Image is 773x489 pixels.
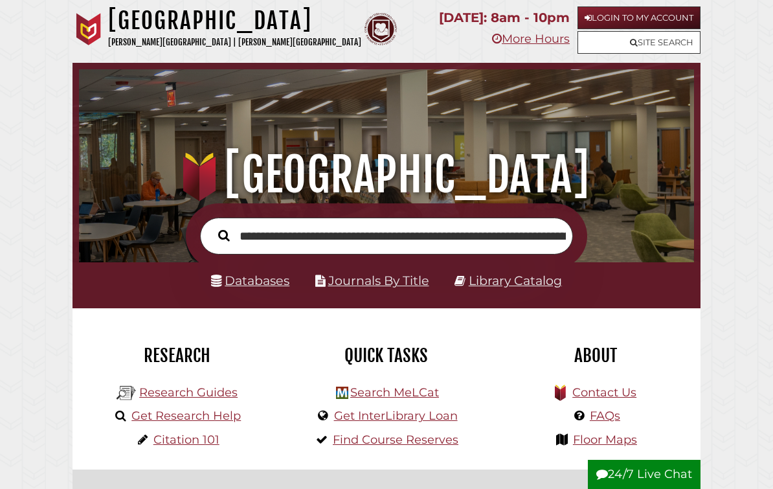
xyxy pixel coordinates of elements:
[291,345,481,367] h2: Quick Tasks
[212,227,236,244] button: Search
[350,385,439,400] a: Search MeLCat
[590,409,620,423] a: FAQs
[108,35,361,50] p: [PERSON_NAME][GEOGRAPHIC_DATA] | [PERSON_NAME][GEOGRAPHIC_DATA]
[73,13,105,45] img: Calvin University
[573,433,637,447] a: Floor Maps
[218,229,230,242] i: Search
[117,383,136,403] img: Hekman Library Logo
[334,409,458,423] a: Get InterLibrary Loan
[577,31,700,54] a: Site Search
[108,6,361,35] h1: [GEOGRAPHIC_DATA]
[91,146,682,203] h1: [GEOGRAPHIC_DATA]
[333,433,458,447] a: Find Course Reserves
[577,6,700,29] a: Login to My Account
[211,273,289,288] a: Databases
[82,345,272,367] h2: Research
[336,387,348,399] img: Hekman Library Logo
[439,6,570,29] p: [DATE]: 8am - 10pm
[501,345,691,367] h2: About
[364,13,397,45] img: Calvin Theological Seminary
[492,32,570,46] a: More Hours
[139,385,238,400] a: Research Guides
[572,385,636,400] a: Contact Us
[469,273,562,288] a: Library Catalog
[328,273,429,288] a: Journals By Title
[131,409,241,423] a: Get Research Help
[153,433,219,447] a: Citation 101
